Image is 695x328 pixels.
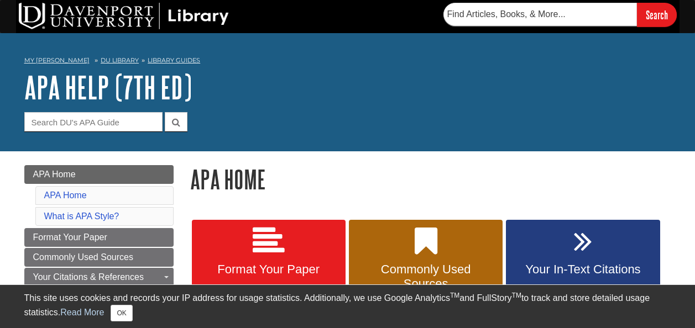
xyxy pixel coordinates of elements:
img: DU Library [19,3,229,29]
a: DU Library [101,56,139,64]
sup: TM [512,292,521,299]
span: Your In-Text Citations [514,262,651,277]
a: Commonly Used Sources [24,248,174,267]
button: Close [111,305,132,321]
a: APA Home [24,165,174,184]
a: Format Your Paper [24,228,174,247]
input: Search [637,3,677,27]
input: Find Articles, Books, & More... [443,3,637,26]
a: Format Your Paper [192,220,346,303]
span: Format Your Paper [200,262,337,277]
div: This site uses cookies and records your IP address for usage statistics. Additionally, we use Goo... [24,292,671,321]
a: APA Home [44,191,87,200]
a: APA Help (7th Ed) [24,70,192,104]
span: Your Citations & References [33,272,144,282]
h1: APA Home [190,165,671,193]
a: Commonly Used Sources [349,220,503,303]
sup: TM [450,292,459,299]
span: APA Home [33,170,76,179]
a: Read More [60,308,104,317]
nav: breadcrumb [24,53,671,71]
form: Searches DU Library's articles, books, and more [443,3,677,27]
a: Your Citations & References [24,268,174,287]
input: Search DU's APA Guide [24,112,163,131]
a: Your In-Text Citations [506,220,660,303]
a: Library Guides [148,56,200,64]
span: Format Your Paper [33,232,107,242]
span: Commonly Used Sources [33,252,133,262]
a: What is APA Style? [44,211,119,221]
span: Commonly Used Sources [357,262,494,291]
a: My [PERSON_NAME] [24,56,90,65]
